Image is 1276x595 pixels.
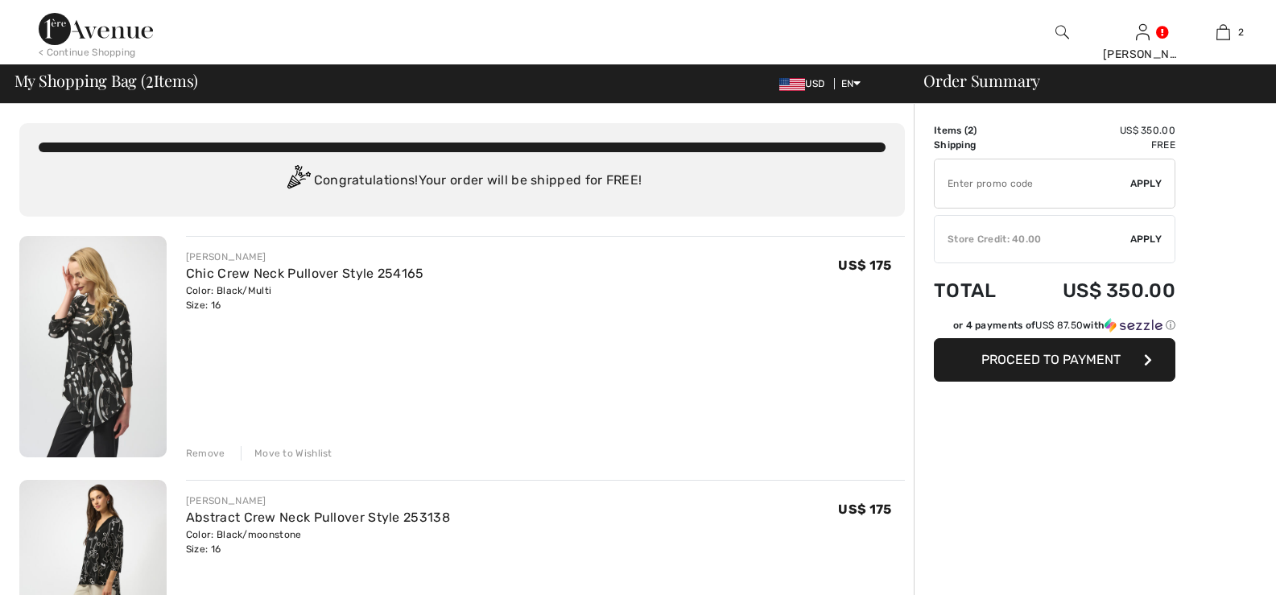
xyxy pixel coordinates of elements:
[14,72,199,89] span: My Shopping Bag ( Items)
[1020,123,1175,138] td: US$ 350.00
[39,45,136,60] div: < Continue Shopping
[186,283,424,312] div: Color: Black/Multi Size: 16
[935,159,1130,208] input: Promo code
[39,165,886,197] div: Congratulations! Your order will be shipped for FREE!
[241,446,332,461] div: Move to Wishlist
[1105,318,1162,333] img: Sezzle
[935,232,1130,246] div: Store Credit: 40.00
[186,527,450,556] div: Color: Black/moonstone Size: 16
[934,338,1175,382] button: Proceed to Payment
[953,318,1175,333] div: or 4 payments of with
[981,352,1121,367] span: Proceed to Payment
[1216,23,1230,42] img: My Bag
[934,318,1175,338] div: or 4 payments ofUS$ 87.50withSezzle Click to learn more about Sezzle
[779,78,805,91] img: US Dollar
[1035,320,1083,331] span: US$ 87.50
[904,72,1266,89] div: Order Summary
[1130,176,1162,191] span: Apply
[838,502,891,517] span: US$ 175
[186,446,225,461] div: Remove
[1136,24,1150,39] a: Sign In
[282,165,314,197] img: Congratulation2.svg
[186,266,424,281] a: Chic Crew Neck Pullover Style 254165
[1020,138,1175,152] td: Free
[1130,232,1162,246] span: Apply
[39,13,153,45] img: 1ère Avenue
[1183,23,1262,42] a: 2
[934,138,1020,152] td: Shipping
[186,250,424,264] div: [PERSON_NAME]
[841,78,861,89] span: EN
[934,263,1020,318] td: Total
[968,125,973,136] span: 2
[1103,46,1182,63] div: [PERSON_NAME]
[779,78,831,89] span: USD
[1238,25,1244,39] span: 2
[146,68,154,89] span: 2
[1020,263,1175,318] td: US$ 350.00
[934,123,1020,138] td: Items ( )
[1136,23,1150,42] img: My Info
[1055,23,1069,42] img: search the website
[186,510,450,525] a: Abstract Crew Neck Pullover Style 253138
[19,236,167,457] img: Chic Crew Neck Pullover Style 254165
[186,494,450,508] div: [PERSON_NAME]
[838,258,891,273] span: US$ 175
